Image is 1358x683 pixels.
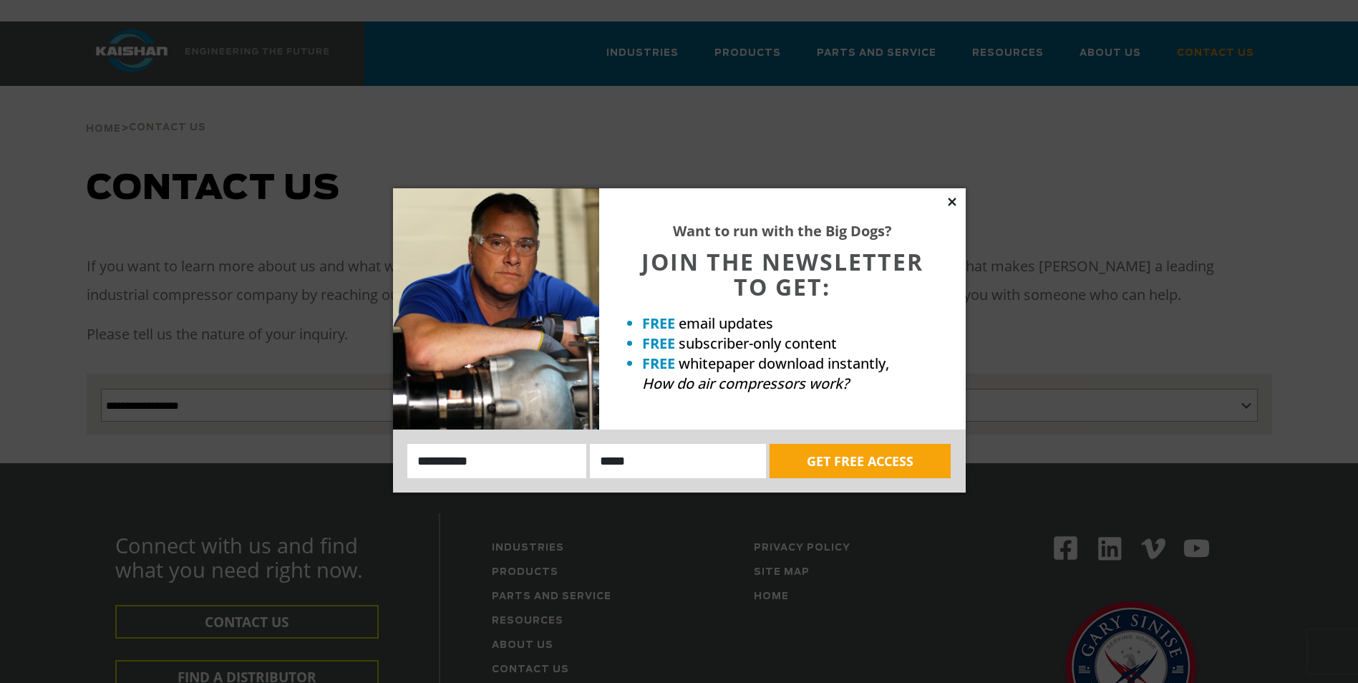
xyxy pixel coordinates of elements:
span: JOIN THE NEWSLETTER TO GET: [641,246,923,302]
button: Close [946,195,959,208]
strong: FREE [642,334,675,353]
input: Name: [407,444,587,478]
button: GET FREE ACCESS [770,444,951,478]
span: whitepaper download instantly, [679,354,889,373]
strong: FREE [642,314,675,333]
em: How do air compressors work? [642,374,849,393]
span: email updates [679,314,773,333]
strong: FREE [642,354,675,373]
strong: Want to run with the Big Dogs? [673,221,892,241]
span: subscriber-only content [679,334,837,353]
input: Email [590,444,766,478]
